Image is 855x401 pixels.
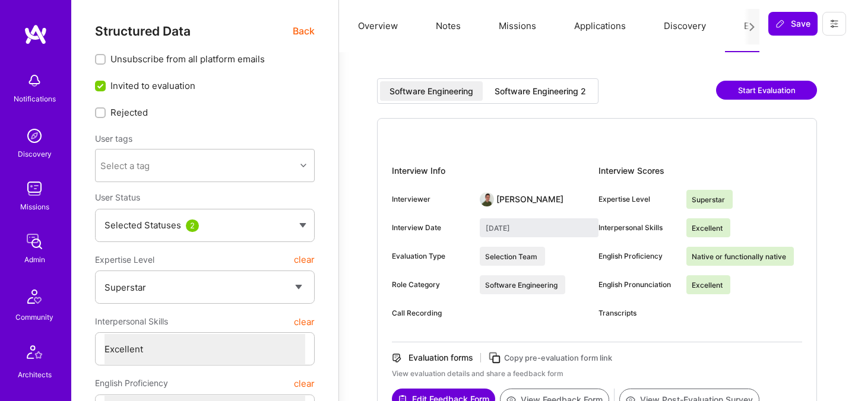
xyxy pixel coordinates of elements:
[95,192,140,202] span: User Status
[598,308,677,319] div: Transcripts
[18,368,52,381] div: Architects
[24,253,45,266] div: Admin
[95,311,168,332] span: Interpersonal Skills
[392,194,470,205] div: Interviewer
[95,373,168,394] span: English Proficiency
[100,160,150,172] div: Select a tag
[23,177,46,200] img: teamwork
[95,249,154,270] span: Expertise Level
[392,222,470,233] div: Interview Date
[110,53,265,65] span: Unsubscribe from all platform emails
[748,23,756,31] i: icon Next
[496,193,563,205] div: [PERSON_NAME]
[598,161,802,180] div: Interview Scores
[15,311,53,323] div: Community
[20,340,49,368] img: Architects
[95,24,191,39] span: Structured Data
[293,24,315,39] span: Back
[18,148,52,160] div: Discovery
[389,85,473,97] div: Software Engineering
[104,219,181,231] span: Selected Statuses
[14,93,56,105] div: Notifications
[186,219,199,232] div: 2
[392,368,802,379] div: View evaluation details and share a feedback form
[495,85,586,97] div: Software Engineering 2
[300,163,306,168] i: icon Chevron
[408,352,473,364] div: Evaluation forms
[294,311,315,332] button: clear
[23,124,46,148] img: discovery
[392,308,470,319] div: Call Recording
[392,279,470,290] div: Role Category
[24,24,47,45] img: logo
[598,251,677,262] div: English Proficiency
[392,251,470,262] div: Evaluation Type
[299,223,306,228] img: caret
[294,249,315,270] button: clear
[598,194,677,205] div: Expertise Level
[488,351,502,365] i: icon Copy
[23,230,46,253] img: admin teamwork
[480,192,494,206] img: User Avatar
[768,12,818,36] button: Save
[716,81,817,100] button: Start Evaluation
[110,106,148,119] span: Rejected
[775,18,810,30] span: Save
[598,222,677,233] div: Interpersonal Skills
[598,279,677,290] div: English Pronunciation
[392,161,598,180] div: Interview Info
[23,69,46,93] img: bell
[20,282,49,311] img: Community
[504,352,612,364] div: Copy pre-evaluation form link
[95,133,132,144] label: User tags
[20,200,49,213] div: Missions
[294,373,315,394] button: clear
[110,79,195,92] span: Invited to evaluation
